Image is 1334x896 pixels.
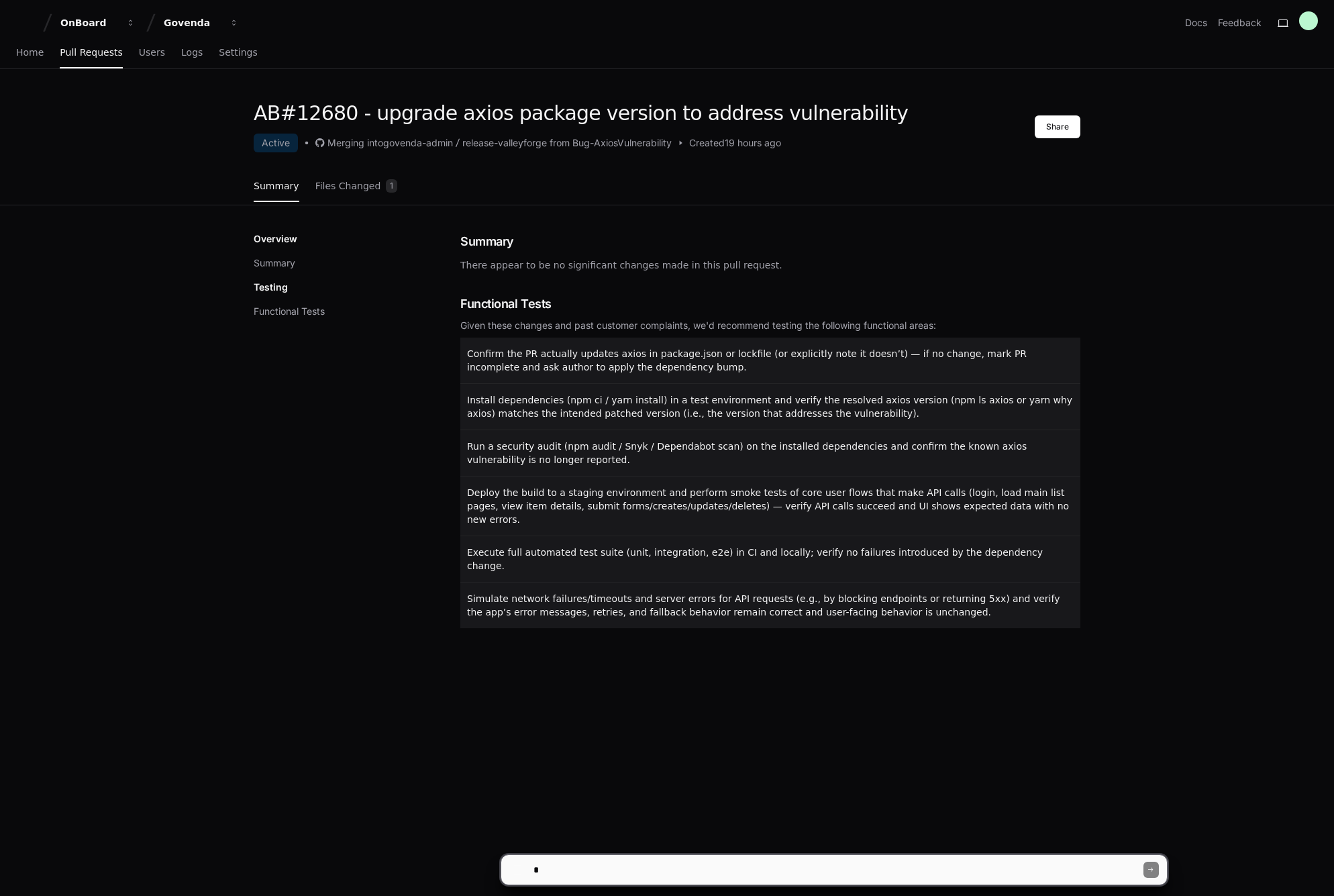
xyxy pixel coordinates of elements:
[181,38,203,68] a: Logs
[60,16,118,30] div: OnBoard
[16,48,44,56] span: Home
[254,281,288,294] p: Testing
[1185,16,1207,30] a: Docs
[158,11,244,35] button: Govenda
[16,38,44,68] a: Home
[254,101,908,126] h1: AB#12680 - upgrade axios package version to address vulnerability
[139,38,165,68] a: Users
[219,38,257,68] a: Settings
[467,547,1043,571] span: Execute full automated test suite (unit, integration, e2e) in CI and locally; verify no failures ...
[460,258,1080,273] p: There appear to be no significant changes made in this pull request.
[254,134,298,152] div: Active
[383,136,453,150] div: govenda-admin
[139,48,165,56] span: Users
[467,348,1027,372] span: Confirm the PR actually updates axios in package.json or lockfile (or explicitly note it doesn’t)...
[60,48,122,56] span: Pull Requests
[219,48,257,56] span: Settings
[181,48,203,56] span: Logs
[725,136,781,150] span: 19 hours ago
[462,136,672,150] div: release-valleyforge from Bug-AxiosVulnerability
[460,232,1080,251] h1: Summary
[254,232,297,246] p: Overview
[60,38,122,68] a: Pull Requests
[315,182,381,190] span: Files Changed
[460,295,552,313] span: Functional Tests
[254,256,295,270] button: Summary
[254,305,325,318] button: Functional Tests
[55,11,141,35] button: OnBoard
[467,593,1060,617] span: Simulate network failures/timeouts and server errors for API requests (e.g., by blocking endpoint...
[467,395,1072,419] span: Install dependencies (npm ci / yarn install) in a test environment and verify the resolved axios ...
[467,441,1027,465] span: Run a security audit (npm audit / Snyk / Dependabot scan) on the installed dependencies and confi...
[460,319,1080,332] div: Given these changes and past customer complaints, we'd recommend testing the following functional...
[689,136,725,150] span: Created
[467,487,1069,525] span: Deploy the build to a staging environment and perform smoke tests of core user flows that make AP...
[1035,115,1080,138] button: Share
[254,182,299,190] span: Summary
[327,136,383,150] div: Merging into
[164,16,221,30] div: Govenda
[386,179,397,193] span: 1
[1218,16,1262,30] button: Feedback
